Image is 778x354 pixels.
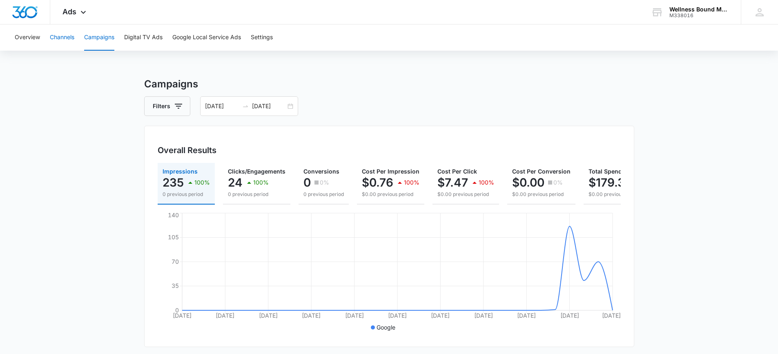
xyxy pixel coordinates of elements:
[589,176,632,189] p: $179.33
[168,234,179,240] tspan: 105
[669,6,729,13] div: account name
[15,24,40,51] button: Overview
[377,323,395,332] p: Google
[194,180,210,185] p: 100%
[602,312,621,319] tspan: [DATE]
[345,312,363,319] tspan: [DATE]
[228,168,285,175] span: Clicks/Engagements
[253,180,269,185] p: 100%
[252,102,286,111] input: End date
[84,24,114,51] button: Campaigns
[512,176,544,189] p: $0.00
[172,282,179,289] tspan: 35
[437,176,468,189] p: $7.47
[589,168,622,175] span: Total Spend
[259,312,277,319] tspan: [DATE]
[431,312,450,319] tspan: [DATE]
[168,212,179,218] tspan: 140
[512,168,571,175] span: Cost Per Conversion
[388,312,407,319] tspan: [DATE]
[437,191,494,198] p: $0.00 previous period
[228,191,285,198] p: 0 previous period
[50,24,74,51] button: Channels
[362,168,419,175] span: Cost Per Impression
[479,180,494,185] p: 100%
[163,191,210,198] p: 0 previous period
[320,180,329,185] p: 0%
[163,176,184,189] p: 235
[175,307,179,314] tspan: 0
[173,312,192,319] tspan: [DATE]
[404,180,419,185] p: 100%
[589,191,658,198] p: $0.00 previous period
[517,312,536,319] tspan: [DATE]
[124,24,163,51] button: Digital TV Ads
[362,176,393,189] p: $0.76
[172,24,241,51] button: Google Local Service Ads
[242,103,249,109] span: swap-right
[437,168,477,175] span: Cost Per Click
[172,258,179,265] tspan: 70
[251,24,273,51] button: Settings
[163,168,198,175] span: Impressions
[144,77,634,91] h3: Campaigns
[303,191,344,198] p: 0 previous period
[303,168,339,175] span: Conversions
[560,312,579,319] tspan: [DATE]
[553,180,563,185] p: 0%
[303,176,311,189] p: 0
[242,103,249,109] span: to
[302,312,321,319] tspan: [DATE]
[669,13,729,18] div: account id
[62,7,76,16] span: Ads
[512,191,571,198] p: $0.00 previous period
[158,144,216,156] h3: Overall Results
[205,102,239,111] input: Start date
[228,176,243,189] p: 24
[362,191,419,198] p: $0.00 previous period
[474,312,493,319] tspan: [DATE]
[216,312,234,319] tspan: [DATE]
[144,96,190,116] button: Filters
